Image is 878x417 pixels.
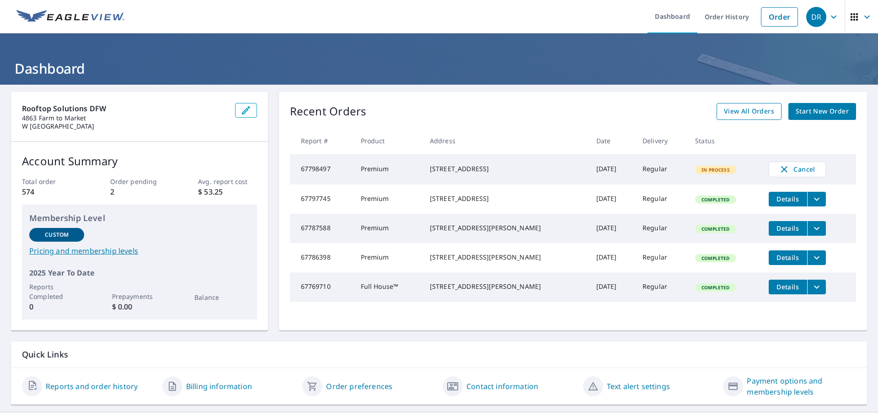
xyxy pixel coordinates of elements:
[29,282,84,301] p: Reports Completed
[353,184,423,214] td: Premium
[16,10,124,24] img: EV Logo
[112,301,167,312] p: $ 0.00
[290,154,353,184] td: 67798497
[326,381,392,392] a: Order preferences
[22,177,80,186] p: Total order
[769,192,807,206] button: detailsBtn-67797745
[717,103,782,120] a: View All Orders
[769,280,807,294] button: detailsBtn-67769710
[696,226,735,232] span: Completed
[774,195,802,203] span: Details
[778,164,816,175] span: Cancel
[29,245,250,256] a: Pricing and membership levels
[353,272,423,302] td: Full House™
[774,282,802,291] span: Details
[589,272,636,302] td: [DATE]
[11,59,867,78] h1: Dashboard
[761,7,798,27] a: Order
[589,214,636,243] td: [DATE]
[198,177,257,186] p: Avg. report cost
[635,154,688,184] td: Regular
[430,282,582,291] div: [STREET_ADDRESS][PERSON_NAME]
[747,375,856,397] a: Payment options and membership levels
[353,214,423,243] td: Premium
[198,186,257,197] p: $ 53.25
[353,154,423,184] td: Premium
[696,167,735,173] span: In Process
[110,177,169,186] p: Order pending
[29,267,250,278] p: 2025 Year To Date
[635,214,688,243] td: Regular
[45,231,69,239] p: Custom
[22,103,228,114] p: Rooftop Solutions DFW
[29,301,84,312] p: 0
[774,253,802,262] span: Details
[22,186,80,197] p: 574
[430,253,582,262] div: [STREET_ADDRESS][PERSON_NAME]
[774,224,802,233] span: Details
[290,127,353,154] th: Report #
[769,221,807,236] button: detailsBtn-67787588
[769,250,807,265] button: detailsBtn-67786398
[22,153,257,169] p: Account Summary
[788,103,856,120] a: Start New Order
[430,223,582,233] div: [STREET_ADDRESS][PERSON_NAME]
[696,255,735,261] span: Completed
[22,122,228,130] p: W [GEOGRAPHIC_DATA]
[635,127,688,154] th: Delivery
[696,284,735,291] span: Completed
[696,196,735,203] span: Completed
[589,243,636,272] td: [DATE]
[466,381,538,392] a: Contact information
[807,250,826,265] button: filesDropdownBtn-67786398
[807,280,826,294] button: filesDropdownBtn-67769710
[688,127,761,154] th: Status
[290,272,353,302] td: 67769710
[807,192,826,206] button: filesDropdownBtn-67797745
[807,221,826,236] button: filesDropdownBtn-67787588
[186,381,252,392] a: Billing information
[635,272,688,302] td: Regular
[290,243,353,272] td: 67786398
[796,106,849,117] span: Start New Order
[635,243,688,272] td: Regular
[430,194,582,203] div: [STREET_ADDRESS]
[22,114,228,122] p: 4863 Farm to Market
[353,243,423,272] td: Premium
[589,184,636,214] td: [DATE]
[423,127,589,154] th: Address
[290,103,367,120] p: Recent Orders
[290,184,353,214] td: 67797745
[769,162,826,177] button: Cancel
[29,212,250,224] p: Membership Level
[589,127,636,154] th: Date
[724,106,774,117] span: View All Orders
[290,214,353,243] td: 67787588
[112,292,167,301] p: Prepayments
[806,7,826,27] div: DR
[353,127,423,154] th: Product
[635,184,688,214] td: Regular
[110,186,169,197] p: 2
[22,349,856,360] p: Quick Links
[194,292,249,302] p: Balance
[607,381,670,392] a: Text alert settings
[46,381,138,392] a: Reports and order history
[430,164,582,173] div: [STREET_ADDRESS]
[589,154,636,184] td: [DATE]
